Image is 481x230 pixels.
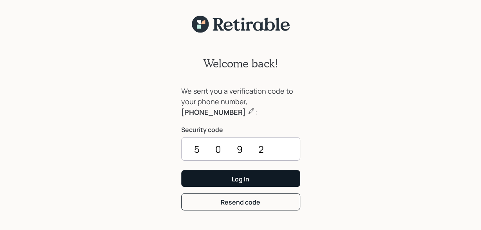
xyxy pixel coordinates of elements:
div: Log In [232,175,249,183]
div: We sent you a verification code to your phone number, : [181,86,300,118]
label: Security code [181,125,300,134]
input: •••• [181,137,300,161]
div: Resend code [221,198,260,206]
b: [PHONE_NUMBER] [181,107,246,117]
button: Log In [181,170,300,187]
button: Resend code [181,193,300,210]
h2: Welcome back! [203,57,278,70]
